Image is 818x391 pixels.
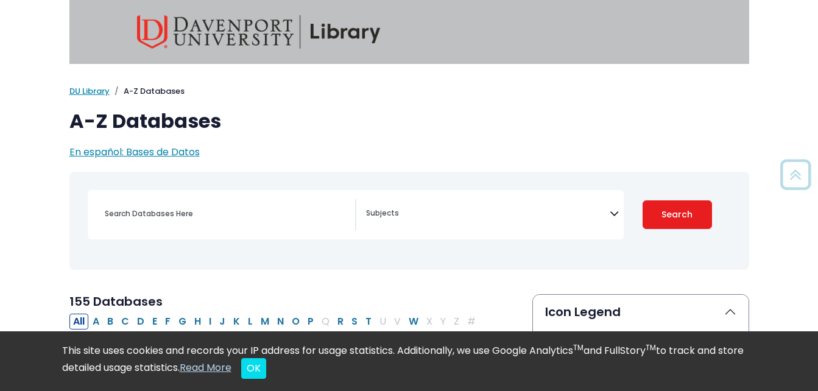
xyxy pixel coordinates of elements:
[205,314,215,329] button: Filter Results I
[69,172,749,270] nav: Search filters
[69,314,88,329] button: All
[776,165,815,185] a: Back to Top
[646,342,656,353] sup: TM
[643,200,712,229] button: Submit for Search Results
[180,361,231,375] a: Read More
[118,314,133,329] button: Filter Results C
[273,314,287,329] button: Filter Results N
[62,343,756,379] div: This site uses cookies and records your IP address for usage statistics. Additionally, we use Goo...
[110,85,185,97] li: A-Z Databases
[149,314,161,329] button: Filter Results E
[257,314,273,329] button: Filter Results M
[69,110,749,133] h1: A-Z Databases
[133,314,148,329] button: Filter Results D
[191,314,205,329] button: Filter Results H
[244,314,256,329] button: Filter Results L
[348,314,361,329] button: Filter Results S
[216,314,229,329] button: Filter Results J
[241,358,266,379] button: Close
[230,314,244,329] button: Filter Results K
[69,314,481,328] div: Alpha-list to filter by first letter of database name
[69,85,749,97] nav: breadcrumb
[334,314,347,329] button: Filter Results R
[405,314,422,329] button: Filter Results W
[533,295,749,329] button: Icon Legend
[366,210,610,219] textarea: Search
[362,314,375,329] button: Filter Results T
[288,314,303,329] button: Filter Results O
[69,85,110,97] a: DU Library
[97,205,355,222] input: Search database by title or keyword
[104,314,117,329] button: Filter Results B
[137,15,381,49] img: Davenport University Library
[69,293,163,310] span: 155 Databases
[175,314,190,329] button: Filter Results G
[89,314,103,329] button: Filter Results A
[161,314,174,329] button: Filter Results F
[69,145,200,159] a: En español: Bases de Datos
[304,314,317,329] button: Filter Results P
[573,342,584,353] sup: TM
